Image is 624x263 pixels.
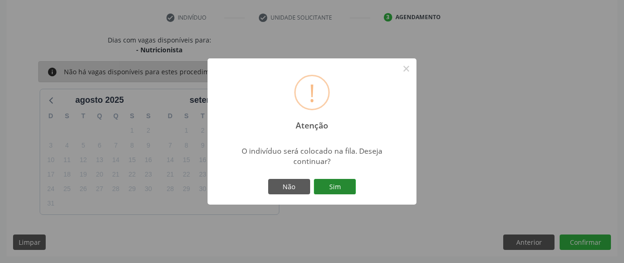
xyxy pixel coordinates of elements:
button: Close this dialog [398,61,414,77]
button: Sim [314,179,356,195]
h2: Atenção [288,114,337,130]
button: Não [268,179,310,195]
div: O indivíduo será colocado na fila. Deseja continuar? [230,146,395,166]
div: ! [309,76,315,109]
